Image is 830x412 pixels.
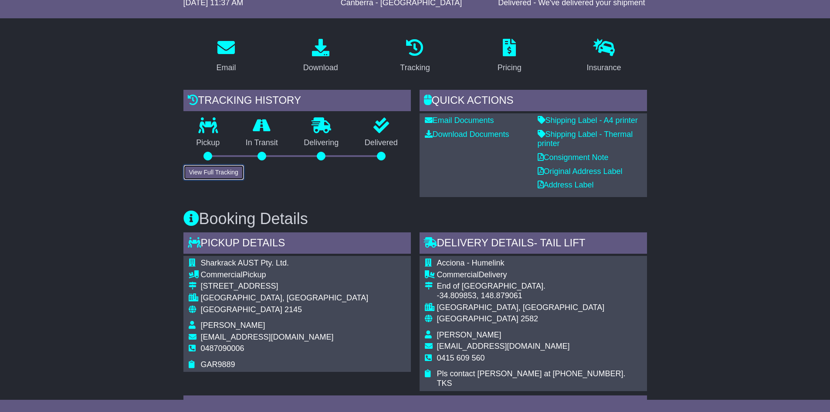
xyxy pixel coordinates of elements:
[285,305,302,314] span: 2145
[538,167,623,176] a: Original Address Label
[216,62,236,74] div: Email
[437,270,479,279] span: Commercial
[210,36,241,77] a: Email
[394,36,435,77] a: Tracking
[201,321,265,330] span: [PERSON_NAME]
[303,62,338,74] div: Download
[437,314,518,323] span: [GEOGRAPHIC_DATA]
[437,342,570,351] span: [EMAIL_ADDRESS][DOMAIN_NAME]
[538,180,594,189] a: Address Label
[437,330,501,339] span: [PERSON_NAME]
[437,259,505,267] span: Acciona - Humelink
[183,90,411,113] div: Tracking history
[492,36,527,77] a: Pricing
[183,210,647,228] h3: Booking Details
[437,282,642,291] div: End of [GEOGRAPHIC_DATA].
[437,354,485,362] span: 0415 609 560
[400,62,430,74] div: Tracking
[201,270,243,279] span: Commercial
[534,237,585,249] span: - Tail Lift
[498,62,522,74] div: Pricing
[587,62,621,74] div: Insurance
[183,138,233,148] p: Pickup
[420,90,647,113] div: Quick Actions
[201,305,282,314] span: [GEOGRAPHIC_DATA]
[201,259,289,267] span: Sharkrack AUST Pty. Ltd.
[201,270,369,280] div: Pickup
[183,232,411,256] div: Pickup Details
[183,165,244,180] button: View Full Tracking
[425,130,509,139] a: Download Documents
[420,232,647,256] div: Delivery Details
[201,344,244,353] span: 0487090006
[538,153,609,162] a: Consignment Note
[538,130,633,148] a: Shipping Label - Thermal printer
[201,293,369,303] div: [GEOGRAPHIC_DATA], [GEOGRAPHIC_DATA]
[437,303,642,313] div: [GEOGRAPHIC_DATA], [GEOGRAPHIC_DATA]
[425,116,494,125] a: Email Documents
[437,291,642,301] div: -34.809853, 148.879061
[201,333,334,341] span: [EMAIL_ADDRESS][DOMAIN_NAME]
[201,360,235,369] span: GAR9889
[291,138,352,148] p: Delivering
[298,36,344,77] a: Download
[352,138,411,148] p: Delivered
[581,36,627,77] a: Insurance
[437,369,626,388] span: Pls contact [PERSON_NAME] at [PHONE_NUMBER]. TKS
[521,314,538,323] span: 2582
[538,116,638,125] a: Shipping Label - A4 printer
[233,138,291,148] p: In Transit
[437,270,642,280] div: Delivery
[201,282,369,291] div: [STREET_ADDRESS]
